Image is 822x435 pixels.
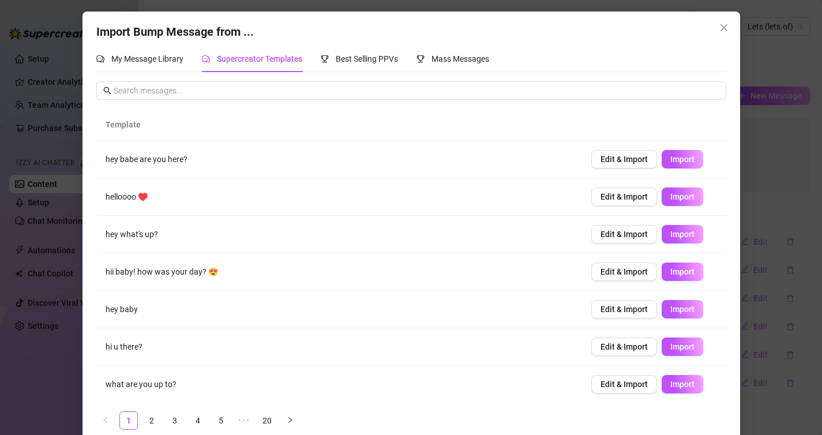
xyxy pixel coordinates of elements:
span: left [102,417,109,423]
button: Import [662,300,703,318]
span: comment [202,55,210,63]
button: Edit & Import [591,375,657,393]
span: ••• [235,411,253,430]
span: Import [670,192,695,201]
button: Edit & Import [591,262,657,281]
button: Import [662,225,703,243]
span: search [103,87,111,95]
button: Import [662,375,703,393]
span: Import [670,380,695,389]
span: comment [96,55,104,63]
span: Import [670,155,695,164]
a: 20 [258,412,276,429]
button: right [281,411,299,430]
button: Edit & Import [591,150,657,168]
button: Edit & Import [591,225,657,243]
li: 20 [258,411,276,430]
a: 2 [143,412,160,429]
li: Next Page [281,411,299,430]
span: Close [715,23,733,32]
span: Edit & Import [600,230,648,239]
button: Close [715,18,733,37]
span: Edit & Import [600,267,648,276]
button: Import [662,262,703,281]
span: Supercreator Templates [217,54,302,63]
button: left [96,411,115,430]
li: 3 [166,411,184,430]
li: Next 5 Pages [235,411,253,430]
td: hey what's up? [96,216,582,253]
span: Import [670,342,695,351]
span: Import Bump Message from ... [96,25,254,39]
button: Import [662,150,703,168]
td: helloooo ♥️ [96,178,582,216]
span: close [719,23,729,32]
li: 4 [189,411,207,430]
a: 5 [212,412,230,429]
span: Import [670,230,695,239]
span: Edit & Import [600,192,648,201]
button: Edit & Import [591,337,657,356]
span: Edit & Import [600,342,648,351]
button: Import [662,187,703,206]
span: trophy [416,55,425,63]
li: 5 [212,411,230,430]
span: Best Selling PPVs [336,54,398,63]
td: what are you up to? [96,366,582,403]
span: Import [670,267,695,276]
span: My Message Library [111,54,183,63]
span: right [287,417,294,423]
input: Search messages... [114,84,719,97]
a: 3 [166,412,183,429]
span: Edit & Import [600,380,648,389]
span: trophy [321,55,329,63]
td: hi u there? [96,328,582,366]
td: hey baby [96,291,582,328]
td: hii baby! how was your day? 😍 [96,253,582,291]
th: Template [96,109,582,141]
li: 2 [142,411,161,430]
button: Edit & Import [591,187,657,206]
span: Edit & Import [600,305,648,314]
a: 4 [189,412,207,429]
button: Edit & Import [591,300,657,318]
li: 1 [119,411,138,430]
span: Import [670,305,695,314]
span: Edit & Import [600,155,648,164]
button: Import [662,337,703,356]
span: Mass Messages [431,54,489,63]
td: hey babe are you here? [96,141,582,178]
a: 1 [120,412,137,429]
li: Previous Page [96,411,115,430]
